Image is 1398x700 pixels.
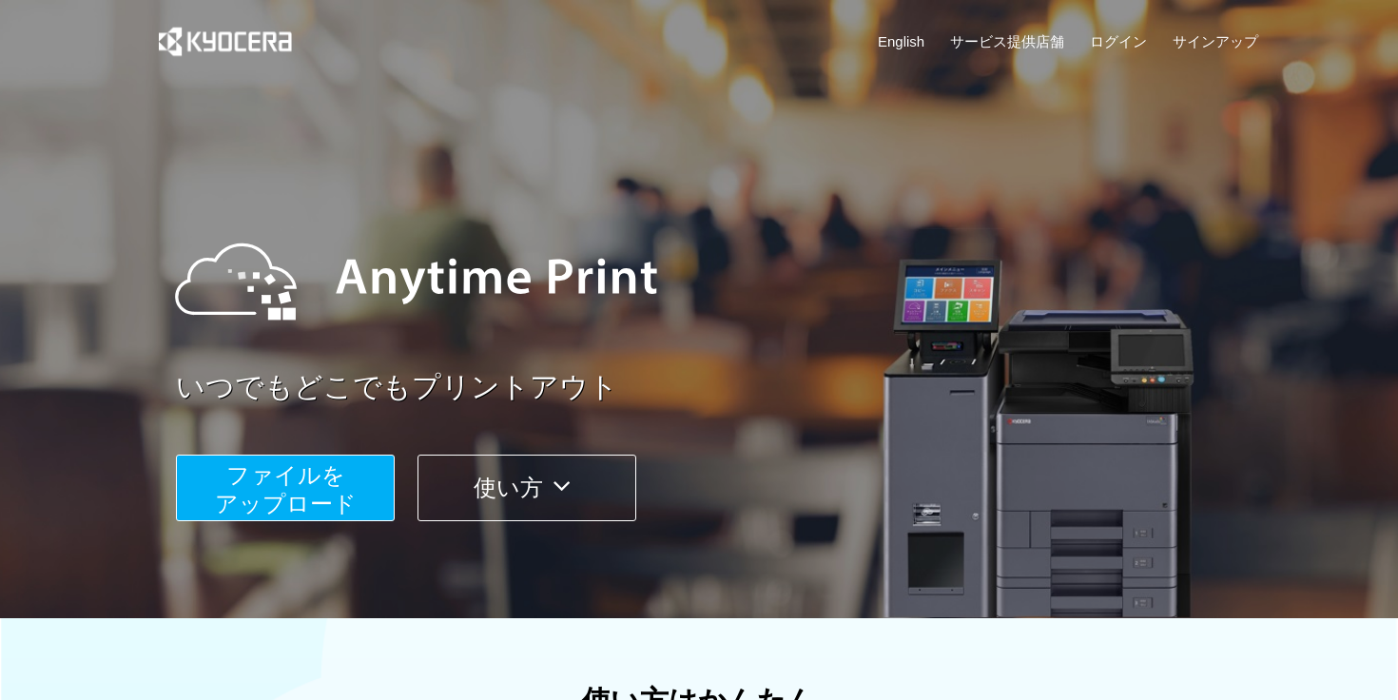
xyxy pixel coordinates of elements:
[417,455,636,521] button: 使い方
[176,367,1270,408] a: いつでもどこでもプリントアウト
[215,462,357,516] span: ファイルを ​​アップロード
[950,31,1064,51] a: サービス提供店舗
[1090,31,1147,51] a: ログイン
[1173,31,1258,51] a: サインアップ
[878,31,924,51] a: English
[176,455,395,521] button: ファイルを​​アップロード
